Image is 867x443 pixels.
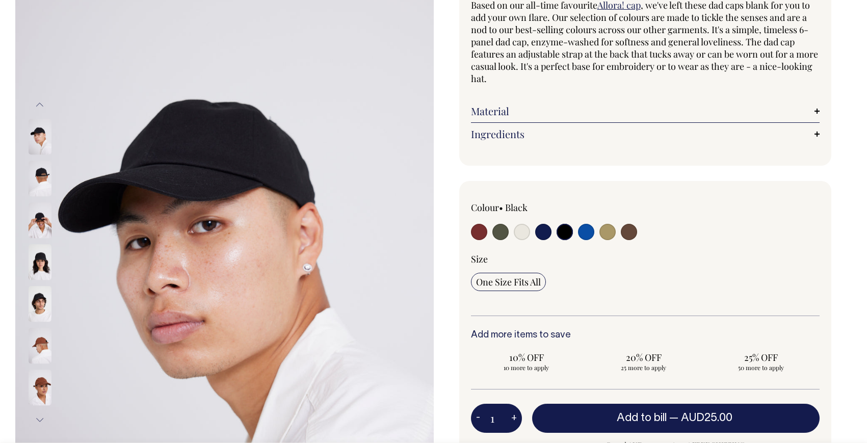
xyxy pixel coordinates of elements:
[471,253,820,265] div: Size
[532,404,820,432] button: Add to bill —AUD25.00
[476,363,577,372] span: 10 more to apply
[499,201,503,214] span: •
[471,348,582,375] input: 10% OFF 10 more to apply
[505,201,528,214] label: Black
[471,330,820,341] h6: Add more items to save
[32,93,47,116] button: Previous
[471,273,546,291] input: One Size Fits All
[506,408,522,429] button: +
[29,286,51,322] img: black
[29,370,51,406] img: chocolate
[471,105,820,117] a: Material
[681,413,732,423] span: AUD25.00
[593,363,694,372] span: 25 more to apply
[29,203,51,239] img: black
[471,408,485,429] button: -
[711,363,811,372] span: 50 more to apply
[705,348,817,375] input: 25% OFF 50 more to apply
[593,351,694,363] span: 20% OFF
[711,351,811,363] span: 25% OFF
[471,128,820,140] a: Ingredients
[29,245,51,280] img: black
[29,119,51,155] img: black
[476,351,577,363] span: 10% OFF
[669,413,735,423] span: —
[32,409,47,432] button: Next
[588,348,699,375] input: 20% OFF 25 more to apply
[471,201,611,214] div: Colour
[617,413,667,423] span: Add to bill
[29,328,51,364] img: chocolate
[29,161,51,197] img: black
[476,276,541,288] span: One Size Fits All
